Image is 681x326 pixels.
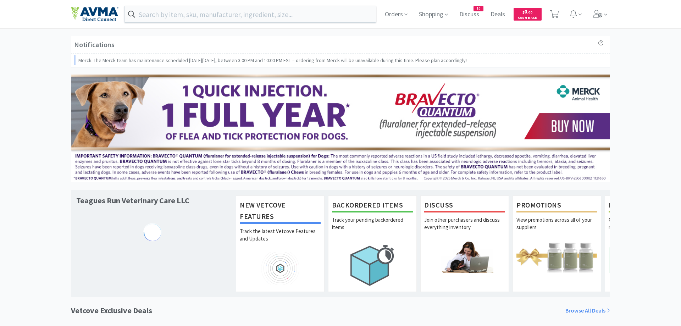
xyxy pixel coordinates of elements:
[474,6,483,11] span: 10
[76,195,189,206] h1: Teagues Run Veterinary Care LLC
[516,241,597,273] img: hero_promotions.png
[240,252,321,284] img: hero_feature_roadmap.png
[565,306,610,315] a: Browse All Deals
[71,7,118,22] img: e4e33dab9f054f5782a47901c742baa9_102.png
[332,241,413,289] img: hero_backorders.png
[236,195,325,292] a: New Vetcove FeaturesTrack the latest Vetcove Features and Updates
[420,195,509,292] a: DiscussJoin other purchasers and discuss everything inventory
[527,10,532,15] span: . 00
[522,8,532,15] span: 0
[240,199,321,224] h1: New Vetcove Features
[456,11,482,18] a: Discuss10
[74,39,115,50] h3: Notifications
[513,195,601,292] a: PromotionsView promotions across all of your suppliers
[424,216,505,241] p: Join other purchasers and discuss everything inventory
[332,199,413,212] h1: Backordered Items
[78,56,467,64] p: Merck: The Merck team has maintenance scheduled [DATE][DATE], between 3:00 PM and 10:00 PM EST – ...
[124,6,376,22] input: Search by item, sku, manufacturer, ingredient, size...
[522,10,524,15] span: $
[424,241,505,273] img: hero_discuss.png
[516,216,597,241] p: View promotions across all of your suppliers
[514,5,542,24] a: $0.00Cash Back
[332,216,413,241] p: Track your pending backordered items
[518,16,537,21] span: Cash Back
[71,304,152,317] h1: Vetcove Exclusive Deals
[516,199,597,212] h1: Promotions
[240,227,321,252] p: Track the latest Vetcove Features and Updates
[71,74,610,182] img: 3ffb5edee65b4d9ab6d7b0afa510b01f.jpg
[424,199,505,212] h1: Discuss
[328,195,417,292] a: Backordered ItemsTrack your pending backordered items
[488,11,508,18] a: Deals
